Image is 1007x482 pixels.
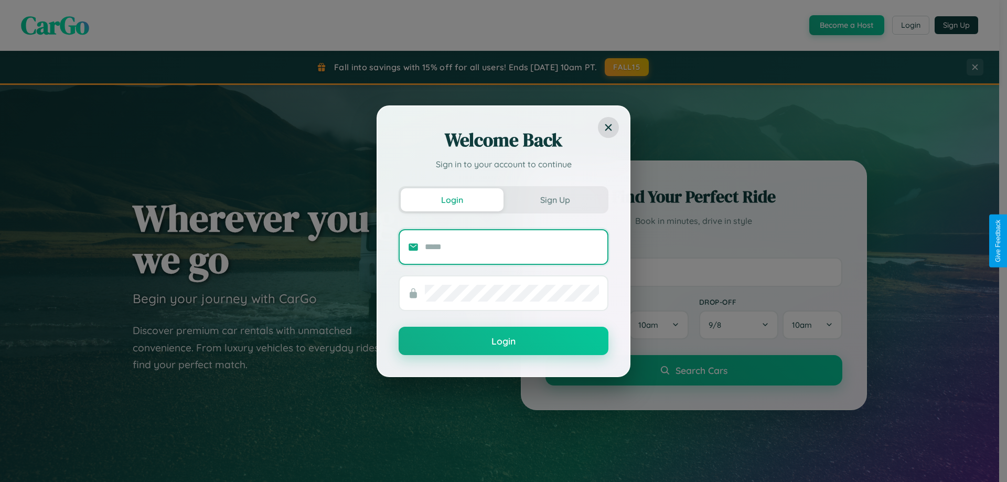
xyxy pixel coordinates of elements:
[399,158,608,170] p: Sign in to your account to continue
[399,327,608,355] button: Login
[504,188,606,211] button: Sign Up
[399,127,608,153] h2: Welcome Back
[401,188,504,211] button: Login
[994,220,1002,262] div: Give Feedback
